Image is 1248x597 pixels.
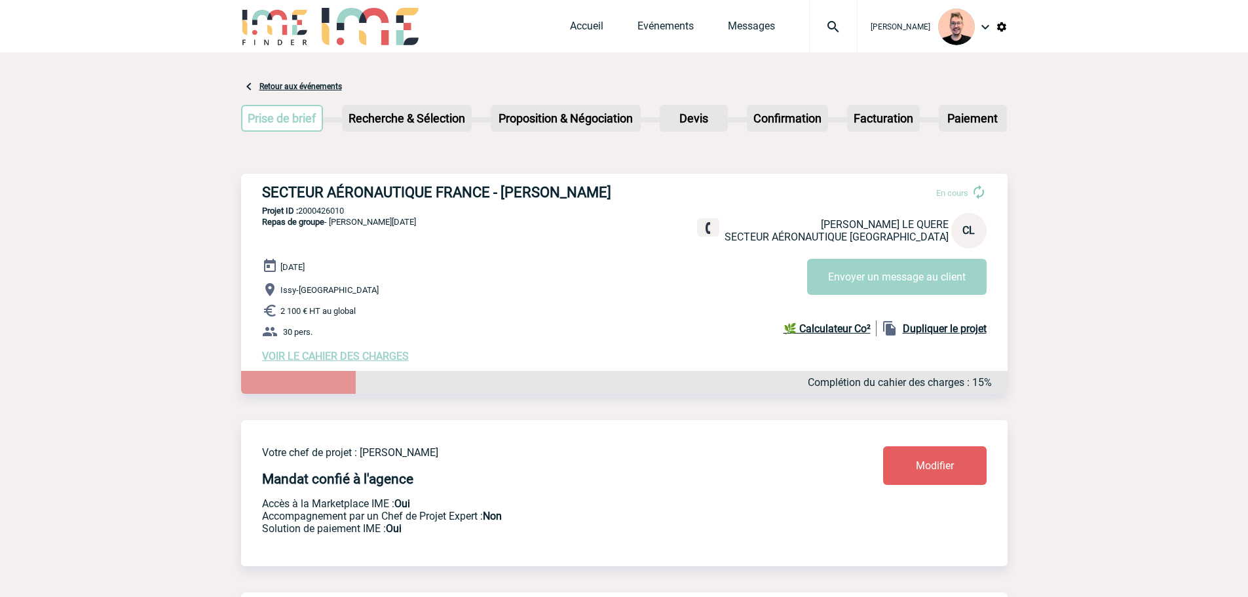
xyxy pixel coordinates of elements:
[262,497,806,510] p: Accès à la Marketplace IME :
[343,106,470,130] p: Recherche & Sélection
[807,259,987,295] button: Envoyer un message au client
[784,320,877,336] a: 🌿 Calculateur Co²
[280,306,356,316] span: 2 100 € HT au global
[938,9,975,45] img: 129741-1.png
[882,320,898,336] img: file_copy-black-24dp.png
[283,327,312,337] span: 30 pers.
[570,20,603,38] a: Accueil
[728,20,775,38] a: Messages
[280,262,305,272] span: [DATE]
[262,206,298,216] b: Projet ID :
[962,224,975,237] span: CL
[848,106,918,130] p: Facturation
[903,322,987,335] b: Dupliquer le projet
[262,217,324,227] span: Repas de groupe
[821,218,949,231] span: [PERSON_NAME] LE QUERE
[784,322,871,335] b: 🌿 Calculateur Co²
[386,522,402,535] b: Oui
[940,106,1006,130] p: Paiement
[259,82,342,91] a: Retour aux événements
[637,20,694,38] a: Evénements
[241,8,309,45] img: IME-Finder
[394,497,410,510] b: Oui
[262,510,806,522] p: Prestation payante
[262,471,413,487] h4: Mandat confié à l'agence
[241,206,1008,216] p: 2000426010
[262,217,416,227] span: - [PERSON_NAME][DATE]
[262,446,806,459] p: Votre chef de projet : [PERSON_NAME]
[661,106,727,130] p: Devis
[702,222,714,234] img: fixe.png
[725,231,949,243] span: SECTEUR AÉRONAUTIQUE [GEOGRAPHIC_DATA]
[262,522,806,535] p: Conformité aux process achat client, Prise en charge de la facturation, Mutualisation de plusieur...
[242,106,322,130] p: Prise de brief
[262,350,409,362] a: VOIR LE CAHIER DES CHARGES
[280,285,379,295] span: Issy-[GEOGRAPHIC_DATA]
[936,188,968,198] span: En cours
[916,459,954,472] span: Modifier
[262,184,655,201] h3: SECTEUR AÉRONAUTIQUE FRANCE - [PERSON_NAME]
[748,106,827,130] p: Confirmation
[483,510,502,522] b: Non
[492,106,639,130] p: Proposition & Négociation
[871,22,930,31] span: [PERSON_NAME]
